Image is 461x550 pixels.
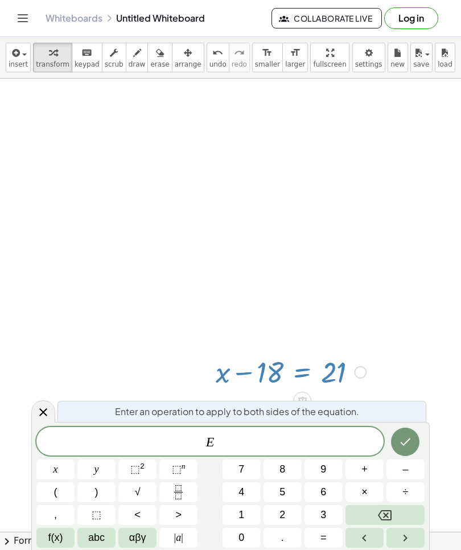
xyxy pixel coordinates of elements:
button: Right arrow [386,528,425,548]
button: Absolute value [159,528,197,548]
sup: 2 [140,462,145,470]
span: fullscreen [313,60,346,68]
button: . [264,528,302,548]
span: √ [135,485,141,500]
span: ) [95,485,98,500]
span: redo [232,60,247,68]
button: erase [147,43,172,72]
a: Whiteboards [46,13,102,24]
button: Placeholder [77,505,116,525]
button: arrange [172,43,204,72]
button: , [36,505,75,525]
span: 7 [238,462,244,477]
button: y [77,459,116,479]
span: , [54,507,57,523]
span: f(x) [48,530,63,545]
span: Collaborate Live [281,13,372,23]
button: format_sizelarger [282,43,308,72]
button: Times [345,482,384,502]
span: 8 [279,462,285,477]
span: undo [209,60,227,68]
button: scrub [102,43,126,72]
span: save [413,60,429,68]
span: αβγ [129,530,146,545]
button: Functions [36,528,75,548]
span: = [320,530,327,545]
span: larger [285,60,305,68]
button: 8 [264,459,302,479]
span: × [361,485,368,500]
button: Square root [118,482,157,502]
span: ⬚ [130,463,140,475]
span: smaller [255,60,280,68]
div: Apply the same math to both sides of the equation [293,392,311,410]
span: – [402,462,408,477]
button: keyboardkeypad [72,43,102,72]
span: 1 [238,507,244,523]
span: insert [9,60,28,68]
span: 9 [320,462,326,477]
button: settings [352,43,385,72]
span: ⬚ [172,463,182,475]
i: undo [212,46,223,60]
button: Minus [386,459,425,479]
span: settings [355,60,382,68]
span: 3 [320,507,326,523]
button: insert [6,43,31,72]
button: format_sizesmaller [252,43,283,72]
span: x [53,462,58,477]
button: 7 [223,459,261,479]
button: Divide [386,482,425,502]
button: fullscreen [310,43,349,72]
button: 4 [223,482,261,502]
button: Alphabet [77,528,116,548]
span: < [134,507,141,523]
i: redo [234,46,245,60]
button: ( [36,482,75,502]
span: | [181,532,183,543]
span: 0 [238,530,244,545]
button: Plus [345,459,384,479]
span: new [390,60,405,68]
button: 5 [264,482,302,502]
span: ÷ [403,485,409,500]
span: 2 [279,507,285,523]
span: a [174,530,183,545]
sup: n [182,462,186,470]
button: 1 [223,505,261,525]
button: new [388,43,408,72]
span: | [174,532,176,543]
button: Backspace [345,505,425,525]
span: > [175,507,182,523]
span: draw [129,60,146,68]
button: load [435,43,455,72]
button: 9 [304,459,343,479]
button: Log in [384,7,438,29]
button: 2 [264,505,302,525]
span: ⬚ [92,507,101,523]
span: abc [88,530,105,545]
span: ( [54,485,57,500]
button: Less than [118,505,157,525]
span: Enter an operation to apply to both sides of the equation. [115,405,359,418]
i: format_size [290,46,301,60]
var: E [206,434,215,449]
i: format_size [262,46,273,60]
span: scrub [105,60,124,68]
button: Greater than [159,505,197,525]
span: transform [36,60,69,68]
button: undoundo [207,43,229,72]
span: 6 [320,485,326,500]
span: 5 [279,485,285,500]
span: load [438,60,452,68]
button: redoredo [229,43,250,72]
button: save [410,43,433,72]
span: y [94,462,99,477]
button: Equals [304,528,343,548]
button: ) [77,482,116,502]
button: 6 [304,482,343,502]
button: Greek alphabet [118,528,157,548]
button: x [36,459,75,479]
button: Done [391,428,419,456]
span: keypad [75,60,100,68]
